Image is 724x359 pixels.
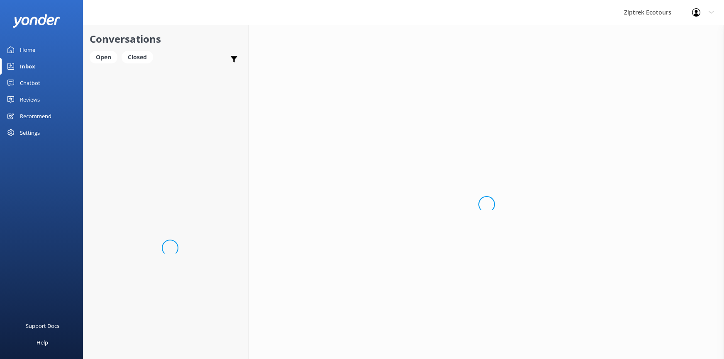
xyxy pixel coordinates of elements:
[26,318,59,334] div: Support Docs
[20,124,40,141] div: Settings
[90,52,122,61] a: Open
[122,51,153,63] div: Closed
[90,51,117,63] div: Open
[20,91,40,108] div: Reviews
[20,75,40,91] div: Chatbot
[122,52,157,61] a: Closed
[20,108,51,124] div: Recommend
[20,41,35,58] div: Home
[37,334,48,351] div: Help
[20,58,35,75] div: Inbox
[12,14,60,28] img: yonder-white-logo.png
[90,31,242,47] h2: Conversations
